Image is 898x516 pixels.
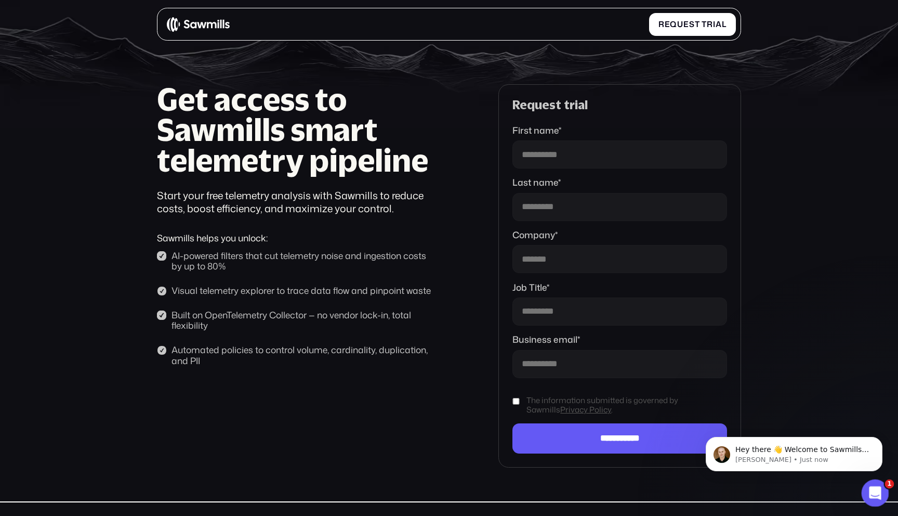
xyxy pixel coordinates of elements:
[689,20,695,29] span: s
[683,20,689,29] span: e
[713,20,716,29] span: i
[560,404,611,415] a: Privacy Policy
[171,251,437,272] div: AI-powered filters that cut telemetry noise and ingestion costs by up to 80%
[707,20,713,29] span: r
[157,84,437,175] h1: Get access to Sawmills smart telemetry pipeline
[716,20,722,29] span: a
[690,415,898,488] iframe: Intercom notifications message
[512,228,555,241] span: Company
[512,333,577,346] span: Business email
[665,20,670,29] span: e
[512,398,520,405] input: The information submitted is governed by SawmillsPrivacy Policy.
[512,124,559,137] span: First name
[171,310,437,331] div: Built on OpenTelemetry Collector — no vendor lock-in, total flexibility
[670,20,677,29] span: q
[171,345,437,366] div: Automated policies to control volume, cardinality, duplication, and PII
[862,480,889,507] iframe: Intercom live chat
[512,176,558,189] span: Last name
[695,20,700,29] span: t
[512,281,547,294] span: Job Title
[512,98,727,112] div: Request trial
[658,20,665,29] span: R
[722,20,727,29] span: l
[885,480,894,489] span: 1
[157,233,437,244] div: Sawmills helps you unlock:
[526,396,727,415] span: The information submitted is governed by Sawmills .
[677,20,683,29] span: u
[702,20,707,29] span: t
[171,286,437,296] div: Visual telemetry explorer to trace data flow and pinpoint waste
[649,13,736,36] a: Requesttrial
[157,189,437,215] div: Start your free telemetry analysis with Sawmills to reduce costs, boost efficiency, and maximize ...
